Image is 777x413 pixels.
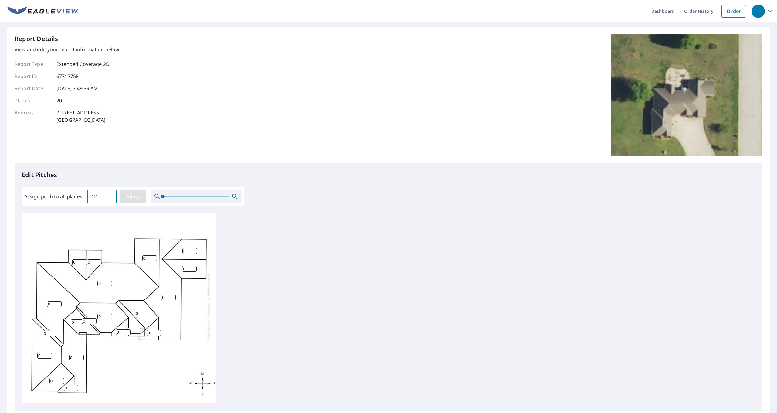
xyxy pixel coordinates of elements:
p: Address [15,109,51,124]
label: Assign pitch to all planes [24,193,82,200]
p: Report ID [15,73,51,80]
a: Order [721,5,746,18]
p: Report Details [15,34,58,43]
p: Planes [15,97,51,104]
p: Edit Pitches [22,170,755,179]
input: 00.0 [87,188,117,205]
img: Top image [611,34,762,156]
span: Apply [125,193,141,200]
p: Extended Coverage 2D [56,60,110,68]
img: EV Logo [7,7,79,16]
p: [DATE] 7:49:39 AM [56,85,98,92]
p: Report Date [15,85,51,92]
p: View and edit your report information below. [15,46,120,53]
p: 67717758 [56,73,79,80]
button: Apply [120,190,146,203]
p: [STREET_ADDRESS] [GEOGRAPHIC_DATA] [56,109,106,124]
p: 20 [56,97,62,104]
p: Report Type [15,60,51,68]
